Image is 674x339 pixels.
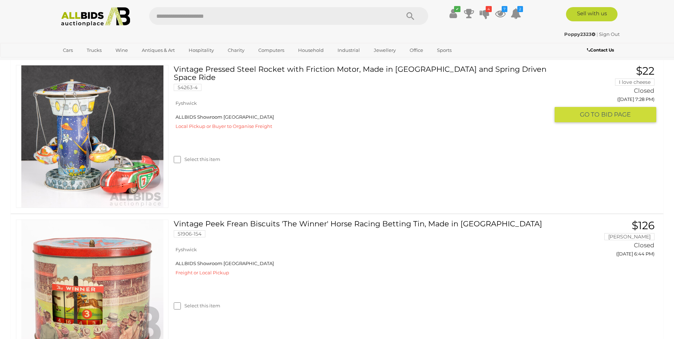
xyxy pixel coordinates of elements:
strong: Poppy2323 [564,31,595,37]
a: Sign Out [599,31,620,37]
span: $22 [636,64,654,77]
a: Office [405,44,428,56]
a: 4 [479,7,490,20]
a: $126 [PERSON_NAME] Closed ([DATE] 6:44 PM) [560,220,656,261]
span: GO TO [580,111,601,119]
a: Sports [432,44,456,56]
span: | [597,31,598,37]
i: 4 [486,6,492,12]
a: Industrial [333,44,365,56]
a: Jewellery [369,44,400,56]
button: Search [393,7,428,25]
img: Allbids.com.au [57,7,134,27]
a: Vintage Pressed Steel Rocket with Friction Motor, Made in [GEOGRAPHIC_DATA] and Spring Driven Spa... [179,65,549,96]
a: 2 [511,7,521,20]
a: Sell with us [566,7,618,21]
a: Trucks [82,44,106,56]
a: [GEOGRAPHIC_DATA] [58,56,118,68]
a: ✔ [448,7,459,20]
i: 7 [502,6,507,12]
span: BID PAGE [601,111,631,119]
a: Contact Us [587,46,616,54]
label: Select this item [174,156,220,163]
a: Computers [254,44,289,56]
a: Wine [111,44,133,56]
b: Contact Us [587,47,614,53]
i: 2 [517,6,523,12]
a: Antiques & Art [137,44,179,56]
i: ✔ [454,6,460,12]
a: Cars [58,44,77,56]
img: 54263-4a.jpg [21,65,163,208]
label: Select this item [174,302,220,309]
button: GO TOBID PAGE [555,107,656,122]
a: Household [293,44,328,56]
a: 7 [495,7,506,20]
a: Vintage Peek Frean Biscuits 'The Winner' Horse Racing Betting Tin, Made in [GEOGRAPHIC_DATA] 5190... [179,220,549,243]
a: Hospitality [184,44,219,56]
a: Charity [223,44,249,56]
span: $126 [632,219,654,232]
a: $22 I love cheese Closed ([DATE] 7:28 PM) GO TOBID PAGE [560,65,656,123]
div: Local Pickup or Buyer to Organise Freight [174,122,549,130]
a: Poppy2323 [564,31,597,37]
